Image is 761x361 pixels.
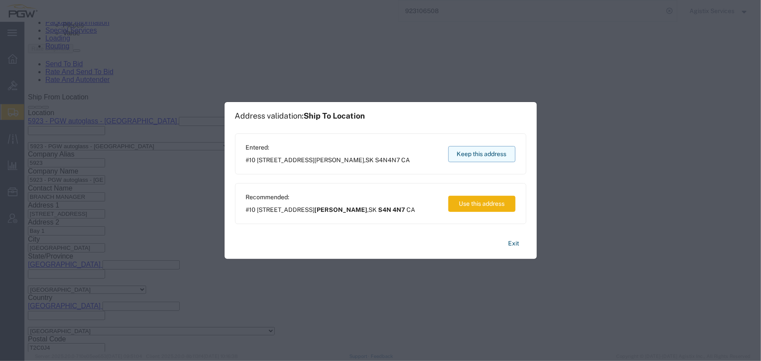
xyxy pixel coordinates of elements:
[246,205,416,215] span: #10 [STREET_ADDRESS] ,
[246,143,410,152] span: Entered:
[246,193,416,202] span: Recommended:
[315,157,365,163] span: [PERSON_NAME]
[379,206,406,213] span: S4N 4N7
[315,206,368,213] span: [PERSON_NAME]
[366,157,374,163] span: SK
[407,206,416,213] span: CA
[402,157,410,163] span: CA
[235,111,365,121] h1: Address validation:
[304,111,365,120] span: Ship To Location
[448,146,515,162] button: Keep this address
[448,196,515,212] button: Use this address
[502,236,526,251] button: Exit
[375,157,400,163] span: S4N4N7
[369,206,377,213] span: SK
[246,156,410,165] span: #10 [STREET_ADDRESS] ,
